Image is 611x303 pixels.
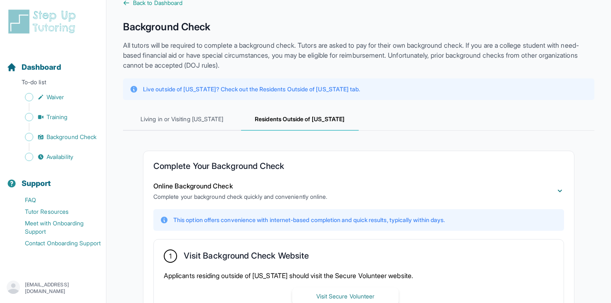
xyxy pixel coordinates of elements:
[164,271,554,281] p: Applicants residing outside of [US_STATE] should visit the Secure Volunteer website.
[3,48,103,76] button: Dashboard
[123,40,594,70] p: All tutors will be required to complete a background check. Tutors are asked to pay for their own...
[22,61,61,73] span: Dashboard
[7,8,81,35] img: logo
[143,85,360,93] p: Live outside of [US_STATE]? Check out the Residents Outside of [US_STATE] tab.
[123,108,241,131] span: Living in or Visiting [US_STATE]
[7,206,106,217] a: Tutor Resources
[7,194,106,206] a: FAQ
[47,153,73,161] span: Availability
[7,61,61,73] a: Dashboard
[153,193,327,201] p: Complete your background check quickly and conveniently online.
[47,113,68,121] span: Training
[7,217,106,237] a: Meet with Onboarding Support
[25,281,99,295] p: [EMAIL_ADDRESS][DOMAIN_NAME]
[7,91,106,103] a: Waiver
[123,20,594,34] h1: Background Check
[47,93,64,101] span: Waiver
[7,281,99,296] button: [EMAIL_ADDRESS][DOMAIN_NAME]
[22,178,51,189] span: Support
[3,78,103,90] p: To-do list
[153,161,564,174] h2: Complete Your Background Check
[153,181,564,201] button: Online Background CheckComplete your background check quickly and conveniently online.
[184,251,309,264] h2: Visit Background Check Website
[7,151,106,163] a: Availability
[3,164,103,193] button: Support
[7,237,106,249] a: Contact Onboarding Support
[173,216,445,224] p: This option offers convenience with internet-based completion and quick results, typically within...
[7,111,106,123] a: Training
[169,251,172,261] span: 1
[7,131,106,143] a: Background Check
[153,182,233,190] span: Online Background Check
[47,133,96,141] span: Background Check
[123,108,594,131] nav: Tabs
[292,292,399,300] a: Visit Secure Volunteer
[241,108,359,131] span: Residents Outside of [US_STATE]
